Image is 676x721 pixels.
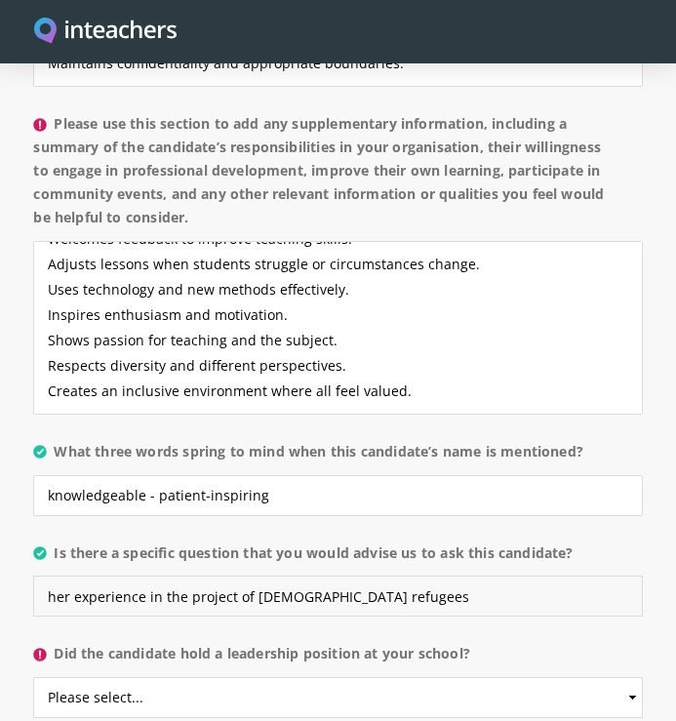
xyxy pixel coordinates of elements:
img: Inteachers [34,18,178,46]
label: Is there a specific question that you would advise us to ask this candidate? [33,541,642,577]
a: Visit this site's homepage [34,16,178,48]
label: Did the candidate hold a leadership position at your school? [33,642,642,677]
label: Please use this section to add any supplementary information, including a summary of the candidat... [33,112,642,241]
label: What three words spring to mind when this candidate’s name is mentioned? [33,440,642,475]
